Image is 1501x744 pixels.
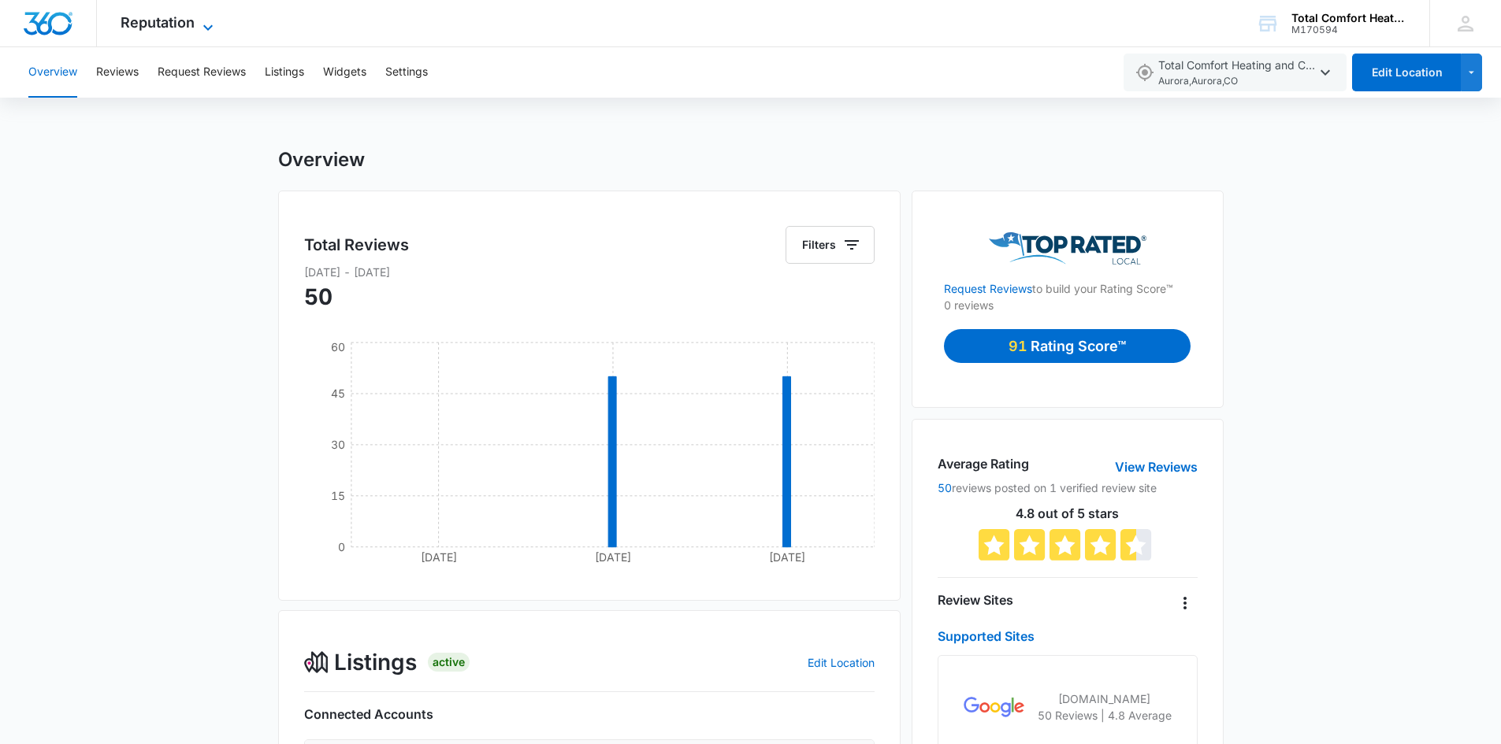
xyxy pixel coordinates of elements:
tspan: 0 [337,540,344,553]
img: Top Rated Local Logo [989,232,1146,265]
tspan: 45 [330,387,344,400]
span: 50 [304,283,333,310]
button: Request Reviews [158,47,246,98]
h4: Review Sites [938,590,1013,609]
p: 91 [1009,335,1031,357]
h6: Connected Accounts [304,705,875,724]
tspan: 30 [330,438,344,451]
h5: Total Reviews [304,233,409,257]
p: [DATE] - [DATE] [304,264,875,280]
button: Edit Location [1352,54,1461,91]
span: Total Comfort Heating and Cooling [1158,57,1316,89]
p: to build your Rating Score™ [944,265,1191,297]
div: account id [1291,24,1406,35]
tspan: 15 [330,489,344,502]
button: Settings [385,47,428,98]
a: View Reviews [1115,457,1198,476]
button: Total Comfort Heating and CoolingAurora,Aurora,CO [1124,54,1347,91]
div: Active [428,653,470,672]
button: Listings [265,47,304,98]
button: Reviews [96,47,139,98]
span: Reputation [121,14,195,31]
tspan: [DATE] [420,550,456,564]
a: Edit Location [808,656,875,669]
tspan: [DATE] [769,550,805,564]
p: [DOMAIN_NAME] [1038,690,1172,707]
button: Widgets [323,47,366,98]
span: Listings [334,646,417,679]
p: reviews posted on 1 verified review site [938,479,1197,496]
span: Aurora , Aurora , CO [1158,74,1316,89]
a: Request Reviews [944,282,1032,295]
a: 50 [938,481,952,494]
p: 0 reviews [944,297,1191,313]
p: 50 Reviews | 4.8 Average [1038,707,1172,724]
p: Rating Score™ [1031,335,1126,357]
button: Overflow Menu [1172,590,1198,616]
tspan: 60 [330,340,344,353]
h1: Overview [278,148,365,172]
button: Overview [28,47,77,98]
div: account name [1291,12,1406,24]
p: 4.8 out of 5 stars [938,507,1197,520]
a: Supported Sites [938,628,1035,644]
tspan: [DATE] [595,550,631,564]
button: Filters [786,226,875,264]
h4: Average Rating [938,454,1029,473]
